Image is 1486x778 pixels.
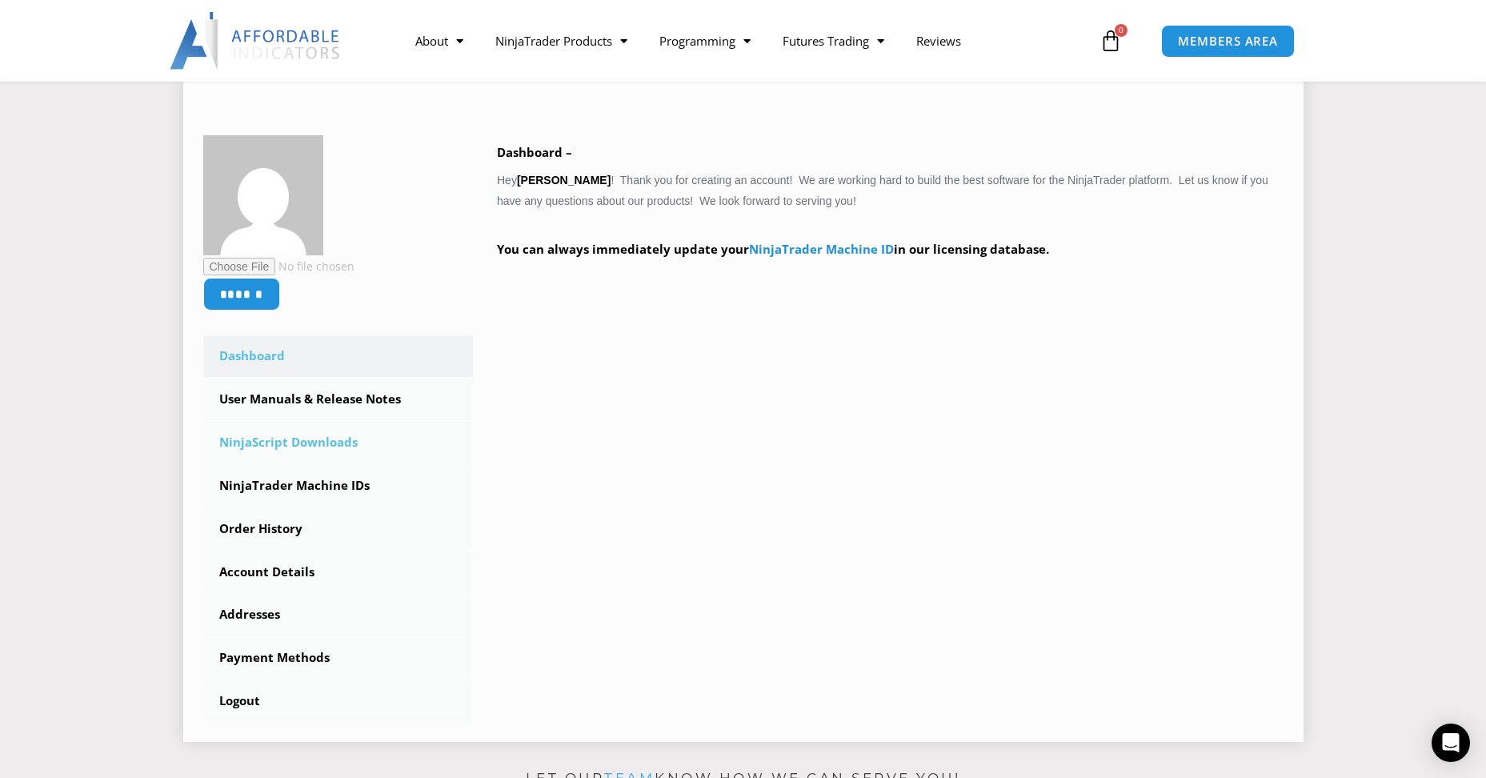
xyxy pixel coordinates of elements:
[399,22,1095,59] nav: Menu
[1178,35,1278,47] span: MEMBERS AREA
[203,335,474,722] nav: Account pages
[203,637,474,679] a: Payment Methods
[517,174,611,186] strong: [PERSON_NAME]
[203,422,474,463] a: NinjaScript Downloads
[767,22,900,59] a: Futures Trading
[203,335,474,377] a: Dashboard
[749,241,894,257] a: NinjaTrader Machine ID
[497,142,1284,283] div: Hey ! Thank you for creating an account! We are working hard to build the best software for the N...
[1115,24,1128,37] span: 0
[399,22,479,59] a: About
[479,22,643,59] a: NinjaTrader Products
[203,465,474,507] a: NinjaTrader Machine IDs
[203,379,474,420] a: User Manuals & Release Notes
[203,551,474,593] a: Account Details
[497,144,572,160] b: Dashboard –
[203,508,474,550] a: Order History
[1161,25,1295,58] a: MEMBERS AREA
[643,22,767,59] a: Programming
[1432,724,1470,762] div: Open Intercom Messenger
[497,241,1049,257] strong: You can always immediately update your in our licensing database.
[203,135,323,255] img: 6ed3a94d1234815811d2c7cec226d4e1d5f232360f9306d38251c97e0a4067dd
[203,680,474,722] a: Logout
[203,594,474,636] a: Addresses
[1075,18,1146,64] a: 0
[900,22,977,59] a: Reviews
[170,12,342,70] img: LogoAI | Affordable Indicators – NinjaTrader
